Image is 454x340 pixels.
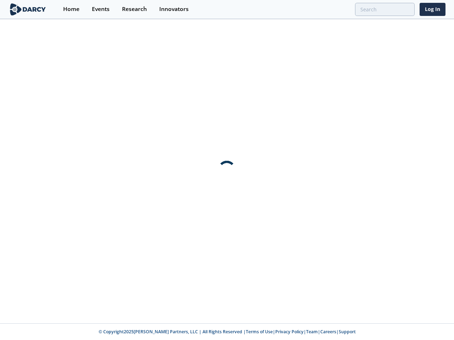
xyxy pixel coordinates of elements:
div: Home [63,6,79,12]
a: Terms of Use [246,329,273,335]
a: Privacy Policy [275,329,304,335]
div: Innovators [159,6,189,12]
div: Events [92,6,110,12]
p: © Copyright 2025 [PERSON_NAME] Partners, LLC | All Rights Reserved | | | | | [10,329,444,335]
a: Support [339,329,356,335]
a: Log In [420,3,445,16]
img: logo-wide.svg [9,3,47,16]
a: Team [306,329,318,335]
a: Careers [320,329,336,335]
input: Advanced Search [355,3,415,16]
div: Research [122,6,147,12]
